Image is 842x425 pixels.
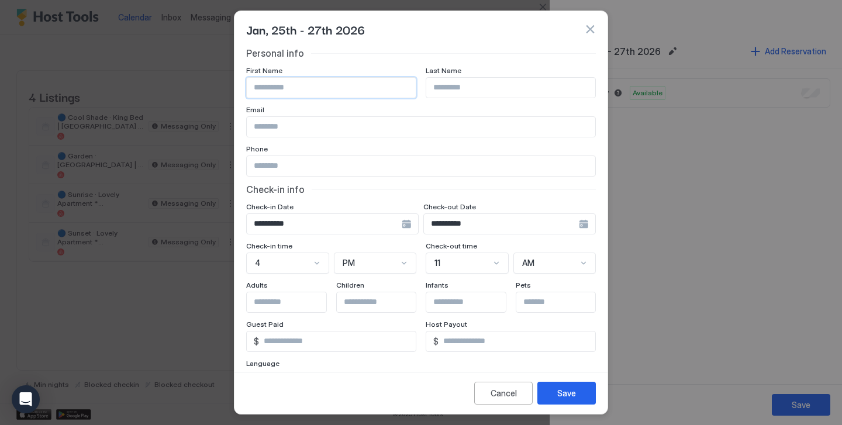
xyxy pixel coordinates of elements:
input: Input Field [426,78,595,98]
span: Check-in time [246,241,292,250]
span: PM [343,258,355,268]
span: Check-out time [426,241,477,250]
input: Input Field [247,214,402,234]
span: AM [522,258,534,268]
input: Input Field [259,331,416,351]
span: Check-in info [246,184,305,195]
div: Cancel [491,387,517,399]
input: Input Field [247,292,343,312]
span: Email [246,105,264,114]
input: Input Field [516,292,612,312]
span: Check-out Date [423,202,476,211]
span: Adults [246,281,268,289]
span: Language [246,359,279,368]
span: Infants [426,281,448,289]
span: Check-in Date [246,202,294,211]
span: Personal info [246,47,304,59]
span: First Name [246,66,282,75]
span: Children [336,281,364,289]
button: Save [537,382,596,405]
span: Jan, 25th - 27th 2026 [246,20,365,38]
input: Input Field [426,292,522,312]
input: Input Field [337,292,433,312]
span: Pets [516,281,531,289]
span: Guest Paid [246,320,284,329]
span: $ [254,336,259,347]
span: $ [433,336,439,347]
input: Input Field [247,156,595,176]
div: Save [557,387,576,399]
span: Phone [246,144,268,153]
input: Input Field [247,78,416,98]
input: Input Field [424,214,579,234]
span: Last Name [426,66,461,75]
span: 11 [434,258,440,268]
input: Input Field [439,331,595,351]
div: Open Intercom Messenger [12,385,40,413]
span: 4 [255,258,261,268]
span: Host Payout [426,320,467,329]
input: Input Field [247,117,595,137]
button: Cancel [474,382,533,405]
